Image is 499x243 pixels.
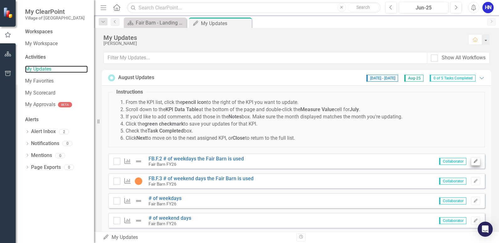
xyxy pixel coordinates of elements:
[149,162,176,167] small: Fair Barn FY26
[165,106,199,112] strong: KPI Data Table
[404,75,423,82] span: Aug-25
[149,175,254,181] a: FB.F.3 # of weekend days the Fair Barn is used
[25,101,55,108] a: My Approvals
[439,178,466,185] span: Collaborator
[136,135,147,141] strong: Next
[149,156,244,162] a: FB.F.2 # of weekdays the Fair Barn is used
[25,40,88,47] a: My Workspace
[25,28,53,35] div: Workspaces
[64,165,74,170] div: 0
[25,8,85,15] span: My ClearPoint
[149,221,176,226] small: Fair Barn FY26
[103,234,292,241] div: My Updates
[126,127,480,135] li: Check the box.
[126,106,480,113] li: Scroll down to the at the bottom of the page and double-click the cell for .
[125,19,185,27] a: Fair Barn - Landing Page
[300,106,334,112] strong: Measure Value
[228,114,242,120] strong: Notes
[126,99,480,106] li: From the KPI list, click the to the right of the KPI you want to update.
[25,116,88,123] div: Alerts
[136,19,185,27] div: Fair Barn - Landing Page
[59,129,69,134] div: 2
[103,52,427,64] input: Filter My Updates...
[126,135,480,142] li: Click to move on to the next assigned KPI, or to return to the full list.
[55,153,65,158] div: 0
[135,177,142,185] img: No Information
[149,195,181,201] a: # of weekdays
[348,3,379,12] button: Search
[366,75,398,82] span: [DATE] - [DATE]
[127,2,381,13] input: Search ClearPoint...
[25,66,88,73] a: My Updates
[439,158,466,165] span: Collaborator
[126,121,480,128] li: Click the to save your updates for that KPI.
[118,74,154,81] div: August Updates
[25,78,88,85] a: My Favorites
[62,141,72,146] div: 0
[478,222,493,237] div: Open Intercom Messenger
[147,128,184,134] strong: Task Completed
[442,54,486,62] div: Show All Workflows
[126,113,480,121] li: If you'd like to add comments, add those in the box. Make sure the month displayed matches the mo...
[31,128,56,135] a: Alert Inbox
[144,121,184,127] strong: green checkmark
[31,152,52,159] a: Mentions
[25,89,88,97] a: My Scorecard
[3,7,14,18] img: ClearPoint Strategy
[25,15,85,20] small: Village of [GEOGRAPHIC_DATA]
[439,217,466,224] span: Collaborator
[103,34,462,41] div: My Updates
[482,2,494,13] button: HN
[58,102,72,107] div: BETA
[113,89,146,96] legend: Instructions
[135,217,142,224] img: Not Defined
[149,201,176,206] small: Fair Barn FY26
[25,54,88,61] div: Activities
[399,2,449,13] button: Jun-25
[31,140,59,147] a: Notifications
[149,215,191,221] a: # of weekend days
[103,41,462,46] div: [PERSON_NAME]
[135,158,142,165] img: Not Defined
[430,75,475,82] span: 0 of 5 Tasks Completed
[201,19,250,27] div: My Updates
[233,135,245,141] strong: Close
[149,181,176,186] small: Fair Barn FY26
[182,99,207,105] strong: pencil icon
[356,5,370,10] span: Search
[439,197,466,204] span: Collaborator
[349,106,359,112] strong: July
[31,164,61,171] a: Page Exports
[401,4,446,12] div: Jun-25
[135,197,142,205] img: Not Defined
